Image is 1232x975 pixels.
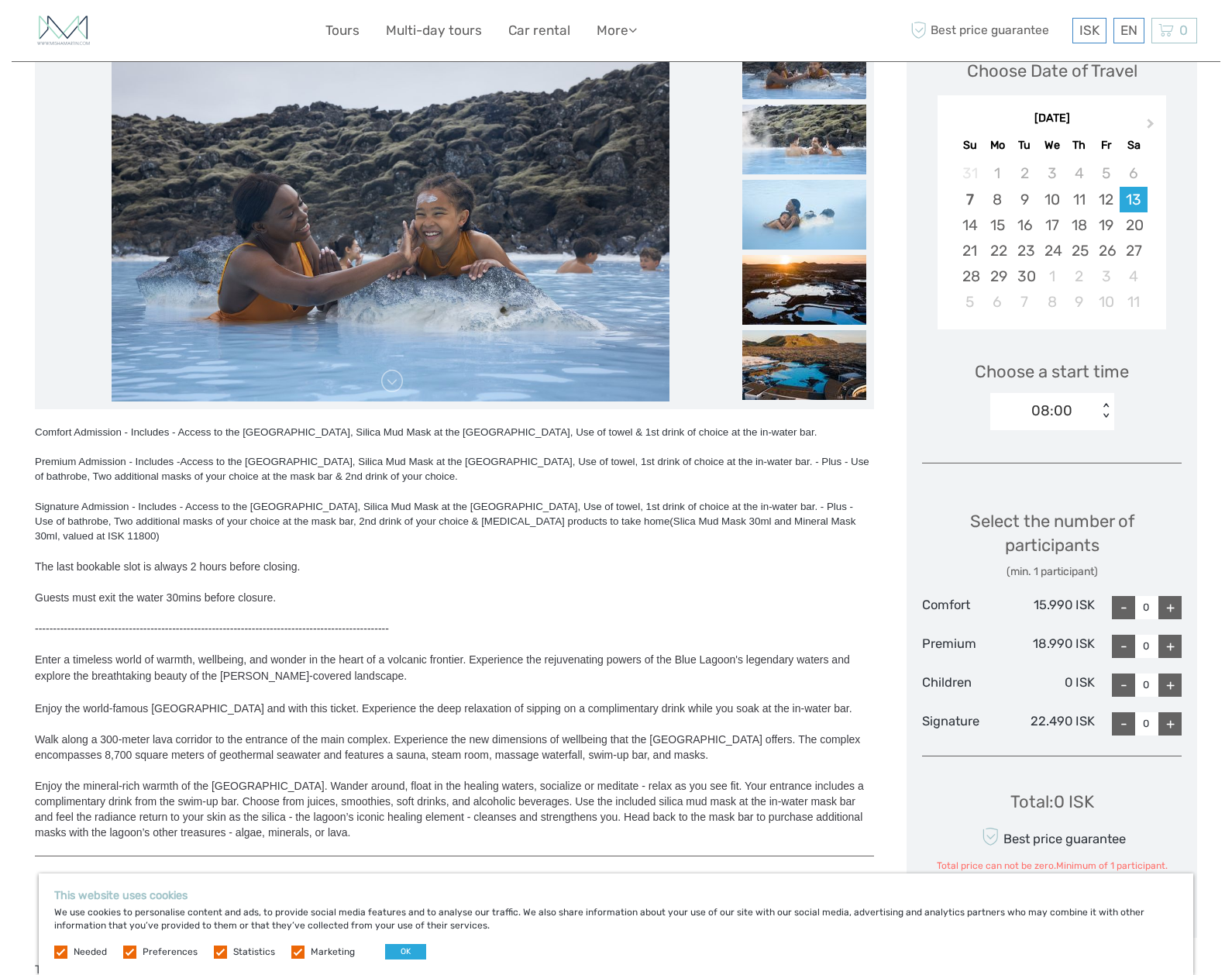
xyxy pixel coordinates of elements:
[1093,289,1120,315] div: Choose Friday, October 10th, 2025
[742,105,866,174] img: 811391cfcce346129166c4f5c33747f0_slider_thumbnail.jpg
[1093,160,1120,186] div: Not available Friday, September 5th, 2025
[1065,264,1093,289] div: Choose Thursday, October 2nd, 2025
[233,946,275,959] label: Statistics
[22,27,175,40] p: We're away right now. Please check back later!
[956,212,983,238] div: Choose Sunday, September 14th, 2025
[35,733,860,761] span: Walk along a 300-meter lava corridor to the entrance of the main complex. Experience the new dime...
[956,187,983,212] div: Choose Sunday, September 7th, 2025
[54,889,1178,902] h5: This website uses cookies
[143,946,198,959] label: Preferences
[1093,212,1120,238] div: Choose Friday, September 19th, 2025
[1065,187,1093,212] div: Choose Thursday, September 11th, 2025
[1120,264,1147,289] div: Choose Saturday, October 4th, 2025
[1011,187,1038,212] div: Choose Tuesday, September 9th, 2025
[922,509,1182,580] div: Select the number of participants
[1120,187,1147,212] div: Choose Saturday, September 13th, 2025
[1093,135,1120,156] div: Fr
[1099,403,1112,419] div: < >
[742,29,866,99] img: 480a193e8ba84a95a42242670c5714f0_slider_thumbnail.jpg
[742,255,866,325] img: d9bf8667d031459cbd5a0f097f6a92b7_slider_thumbnail.jpg
[1065,160,1093,186] div: Not available Thursday, September 4th, 2025
[984,289,1011,315] div: Choose Monday, October 6th, 2025
[35,560,300,573] span: The last bookable slot is always 2 hours before closing.
[1009,596,1096,619] div: 15.990 ISK
[1079,22,1100,38] span: ISK
[967,59,1137,83] div: Choose Date of Travel
[1113,18,1144,43] div: EN
[508,19,570,42] a: Car rental
[325,19,360,42] a: Tours
[938,111,1166,127] div: [DATE]
[35,780,864,839] span: Enjoy the mineral-rich warmth of the [GEOGRAPHIC_DATA]. Wander around, float in the healing water...
[984,212,1011,238] div: Choose Monday, September 15th, 2025
[1038,264,1065,289] div: Choose Wednesday, October 1st, 2025
[112,29,669,401] img: 480a193e8ba84a95a42242670c5714f0_main_slider.jpg
[956,238,983,264] div: Choose Sunday, September 21st, 2025
[35,501,183,512] span: Signature Admission - Includes -
[386,19,482,42] a: Multi-day tours
[984,160,1011,186] div: Not available Monday, September 1st, 2025
[922,596,1009,619] div: Comfort
[39,873,1193,975] div: We use cookies to personalise content and ads, to provide social media features and to analyse ou...
[1038,238,1065,264] div: Choose Wednesday, September 24th, 2025
[1011,289,1038,315] div: Choose Tuesday, October 7th, 2025
[35,591,276,604] span: Guests must exit the water 30mins before closure.
[35,636,874,682] span: Enter a timeless world of warmth, wellbeing, and wonder in the heart of a volcanic frontier. Expe...
[742,180,866,250] img: 074d1b25433144c697119fb130ce2944_slider_thumbnail.jpg
[1038,289,1065,315] div: Choose Wednesday, October 8th, 2025
[984,135,1011,156] div: Mo
[35,425,874,439] div: Comfort Admission - Includes - Access to the [GEOGRAPHIC_DATA], Silica Mud Mask at the [GEOGRAPHI...
[956,135,983,156] div: Su
[1031,401,1072,421] div: 08:00
[35,456,869,482] span: Access to the [GEOGRAPHIC_DATA], Silica Mud Mask at the [GEOGRAPHIC_DATA], Use of towel, 1st drin...
[742,330,866,400] img: f216d22835d84a2e8f6058e6c88ba296_slider_thumbnail.jpg
[975,360,1129,384] span: Choose a start time
[1009,674,1096,697] div: 0 ISK
[35,622,389,635] span: --------------------------------------------------------------------------------------------------
[1177,22,1190,38] span: 0
[74,946,107,959] label: Needed
[1112,635,1135,658] div: -
[978,823,1126,850] div: Best price guarantee
[1158,596,1182,619] div: +
[1120,238,1147,264] div: Choose Saturday, September 27th, 2025
[956,289,983,315] div: Choose Sunday, October 5th, 2025
[922,635,1009,658] div: Premium
[178,24,197,43] button: Open LiveChat chat widget
[1120,289,1147,315] div: Choose Saturday, October 11th, 2025
[984,238,1011,264] div: Choose Monday, September 22nd, 2025
[1120,135,1147,156] div: Sa
[922,674,1009,697] div: Children
[311,946,355,959] label: Marketing
[1038,135,1065,156] div: We
[942,160,1161,315] div: month 2025-09
[956,160,983,186] div: Not available Sunday, August 31st, 2025
[1011,264,1038,289] div: Choose Tuesday, September 30th, 2025
[597,19,637,42] a: More
[1120,160,1147,186] div: Not available Saturday, September 6th, 2025
[1010,790,1094,814] div: Total : 0 ISK
[1093,238,1120,264] div: Choose Friday, September 26th, 2025
[1038,160,1065,186] div: Not available Wednesday, September 3rd, 2025
[1038,212,1065,238] div: Choose Wednesday, September 17th, 2025
[1140,115,1165,140] button: Next Month
[1093,187,1120,212] div: Choose Friday, September 12th, 2025
[1112,712,1135,736] div: -
[922,712,1009,736] div: Signature
[1065,289,1093,315] div: Choose Thursday, October 9th, 2025
[35,702,852,715] span: Enjoy the world-famous [GEOGRAPHIC_DATA] and with this ticket. Experience the deep relaxation of ...
[1065,238,1093,264] div: Choose Thursday, September 25th, 2025
[1011,135,1038,156] div: Tu
[984,264,1011,289] div: Choose Monday, September 29th, 2025
[385,944,426,959] button: OK
[1158,712,1182,736] div: +
[35,454,874,484] div: Premium Admission - Includes -
[1011,160,1038,186] div: Not available Tuesday, September 2nd, 2025
[35,12,92,50] img: 1582-a8160827-f7a9-43ec-9761-8a97815bd2d5_logo_small.jpg
[1011,238,1038,264] div: Choose Tuesday, September 23rd, 2025
[1112,596,1135,619] div: -
[1158,674,1182,697] div: +
[1120,212,1147,238] div: Choose Saturday, September 20th, 2025
[956,264,983,289] div: Choose Sunday, September 28th, 2025
[1065,135,1093,156] div: Th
